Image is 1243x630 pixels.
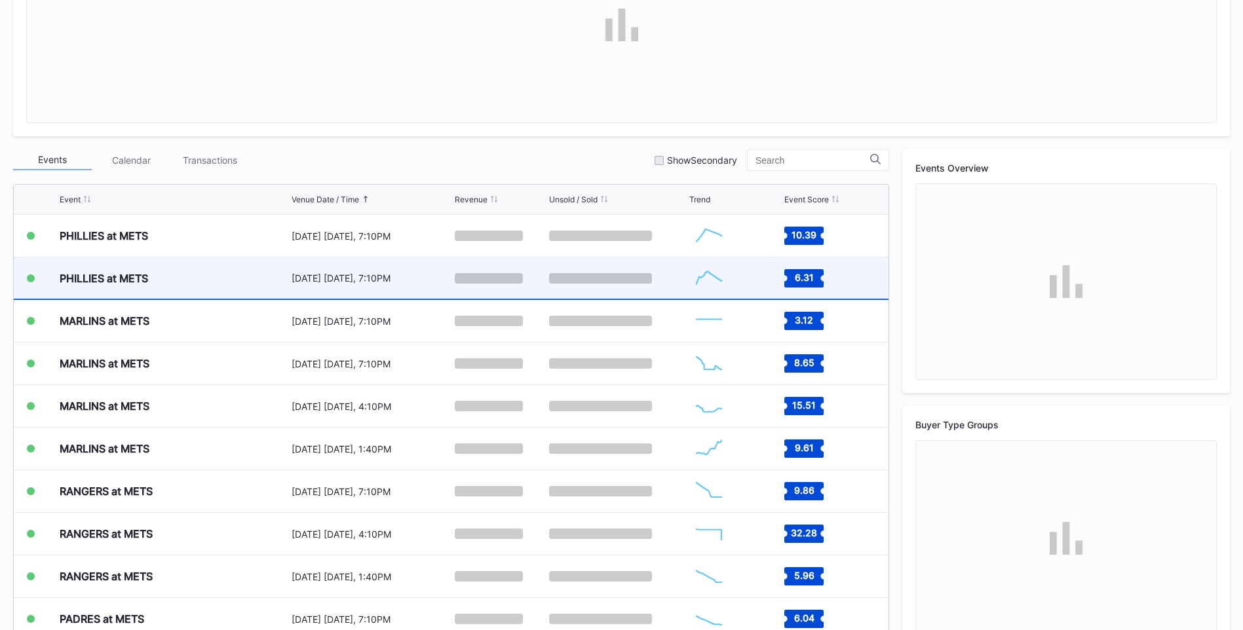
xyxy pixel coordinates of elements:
[667,155,737,166] div: Show Secondary
[292,272,451,284] div: [DATE] [DATE], 7:10PM
[60,612,144,625] div: PADRES at METS
[455,195,488,204] div: Revenue
[292,443,451,454] div: [DATE] [DATE], 1:40PM
[60,442,149,455] div: MARLINS at METS
[60,314,149,327] div: MARLINS at METS
[292,195,359,204] div: Venue Date / Time
[292,358,451,369] div: [DATE] [DATE], 7:10PM
[60,195,81,204] div: Event
[784,195,829,204] div: Event Score
[792,229,816,240] text: 10.39
[292,231,451,242] div: [DATE] [DATE], 7:10PM
[292,401,451,412] div: [DATE] [DATE], 4:10PM
[689,432,729,465] svg: Chart title
[794,271,813,282] text: 6.31
[755,155,870,166] input: Search
[549,195,598,204] div: Unsold / Sold
[689,560,729,593] svg: Chart title
[689,390,729,422] svg: Chart title
[60,527,153,540] div: RANGERS at METS
[60,399,149,413] div: MARLINS at METS
[292,614,451,625] div: [DATE] [DATE], 7:10PM
[60,485,153,498] div: RANGERS at METS
[60,272,148,285] div: PHILLIES at METS
[60,229,148,242] div: PHILLIES at METS
[292,528,451,540] div: [DATE] [DATE], 4:10PM
[292,571,451,582] div: [DATE] [DATE], 1:40PM
[794,357,814,368] text: 8.65
[794,570,814,581] text: 5.96
[60,357,149,370] div: MARLINS at METS
[13,150,92,170] div: Events
[689,475,729,508] svg: Chart title
[92,150,170,170] div: Calendar
[170,150,249,170] div: Transactions
[689,347,729,380] svg: Chart title
[794,485,814,496] text: 9.86
[915,162,1217,174] div: Events Overview
[792,399,816,411] text: 15.51
[689,219,729,252] svg: Chart title
[60,570,153,583] div: RANGERS at METS
[794,612,814,623] text: 6.04
[915,419,1217,430] div: Buyer Type Groups
[795,314,813,325] text: 3.12
[689,305,729,337] svg: Chart title
[292,316,451,327] div: [DATE] [DATE], 7:10PM
[794,442,813,453] text: 9.61
[292,486,451,497] div: [DATE] [DATE], 7:10PM
[791,527,817,538] text: 32.28
[689,195,710,204] div: Trend
[689,262,729,295] svg: Chart title
[689,517,729,550] svg: Chart title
